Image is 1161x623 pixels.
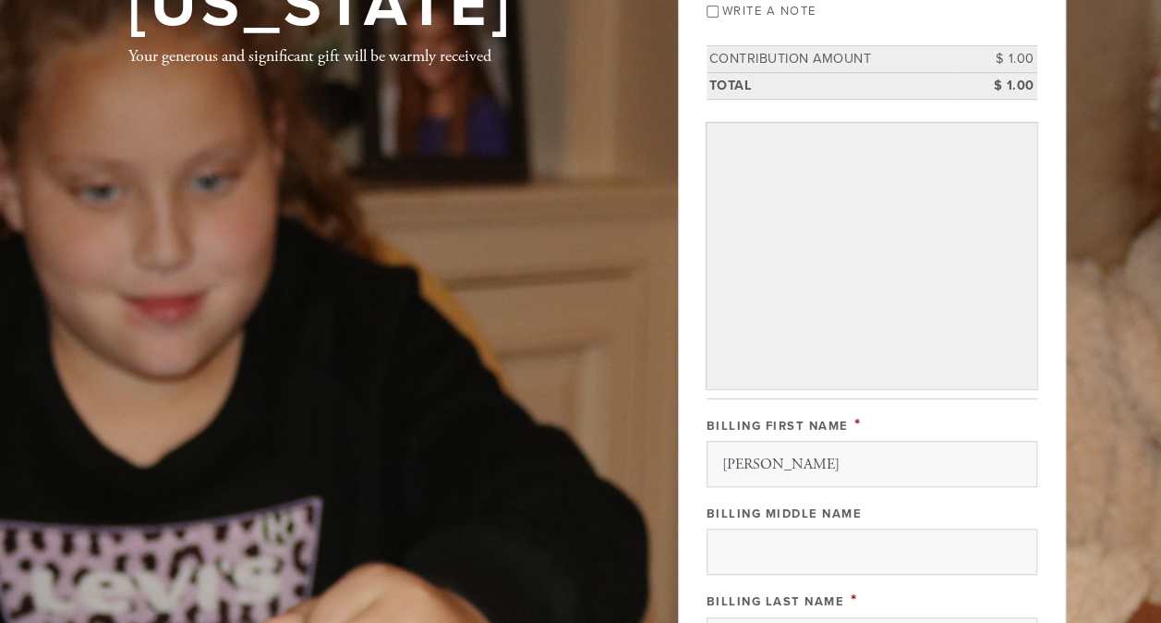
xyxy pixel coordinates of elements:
iframe: Secure payment input frame [710,127,1034,385]
td: $ 1.00 [954,72,1037,99]
td: $ 1.00 [954,46,1037,73]
span: This field is required. [851,590,858,610]
label: Billing Last Name [707,594,845,609]
label: Billing First Name [707,419,849,434]
td: Contribution Amount [707,46,954,73]
label: Write a note [722,4,816,18]
span: This field is required. [854,414,862,434]
label: Billing Middle Name [707,507,863,521]
div: Your generous and significant gift will be warmly received [128,43,491,68]
td: Total [707,72,954,99]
